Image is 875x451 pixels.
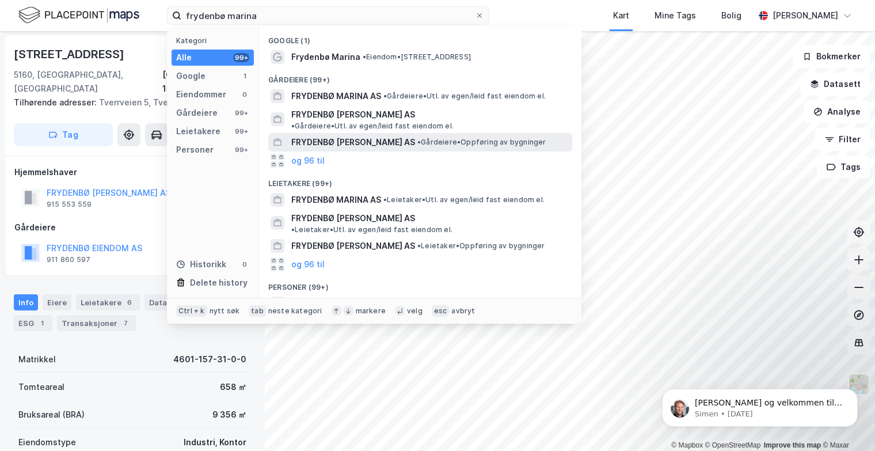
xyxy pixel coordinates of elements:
div: Delete history [190,276,248,290]
div: Bolig [721,9,741,22]
div: Eiendommer [176,88,226,101]
div: 9 356 ㎡ [212,408,246,422]
div: ESG [14,315,52,331]
div: Google [176,69,206,83]
span: Leietaker • Utl. av egen/leid fast eiendom el. [383,195,545,204]
span: FRYDENBØ MARINA AS [291,89,381,103]
iframe: Intercom notifications message [645,365,875,445]
div: 915 553 559 [47,200,92,209]
div: 0 [240,260,249,269]
span: Gårdeiere • Utl. av egen/leid fast eiendom el. [291,122,454,131]
div: Kategori [176,36,254,45]
span: Tilhørende adresser: [14,97,99,107]
button: Tag [14,123,113,146]
span: FRYDENBØ [PERSON_NAME] AS [291,211,415,225]
div: 99+ [233,127,249,136]
div: [STREET_ADDRESS] [14,45,127,63]
div: velg [407,306,423,316]
div: 911 860 597 [47,255,90,264]
a: Improve this map [764,441,821,449]
span: Gårdeiere • Utl. av egen/leid fast eiendom el. [383,92,546,101]
div: Gårdeiere [176,106,218,120]
div: Leietakere [176,124,220,138]
div: [PERSON_NAME] [773,9,838,22]
div: Info [14,294,38,310]
button: Tags [817,156,870,179]
span: Eiendom • [STREET_ADDRESS] [363,52,471,62]
div: Kart [613,9,629,22]
div: Gårdeiere [14,221,250,234]
div: Gårdeiere (99+) [259,66,581,87]
span: • [363,52,366,61]
div: 99+ [233,108,249,118]
span: Frydenbø Marina [291,50,360,64]
div: 658 ㎡ [220,380,246,394]
div: 4601-157-31-0-0 [173,353,246,366]
div: Bruksareal (BRA) [18,408,85,422]
div: esc [432,305,450,317]
div: 1 [36,317,48,329]
div: Datasett [144,294,188,310]
div: Personer (99+) [259,274,581,294]
div: [GEOGRAPHIC_DATA], 157/31 [162,68,251,96]
div: avbryt [451,306,475,316]
span: • [383,195,387,204]
span: FRYDENBØ [PERSON_NAME] AS [291,108,415,122]
span: Gårdeiere • Oppføring av bygninger [417,138,546,147]
div: Matrikkel [18,353,56,366]
span: [PERSON_NAME] og velkommen til Newsec Maps, [PERSON_NAME] Om det er du lurer på så er det bare å ... [50,33,198,89]
span: • [417,241,421,250]
span: • [383,92,387,100]
button: og 96 til [291,154,325,168]
button: Filter [815,128,870,151]
div: Tverrveien 5, Tverrveien 7 [14,96,242,109]
div: nytt søk [210,306,240,316]
div: Historikk [176,257,226,271]
span: Leietaker • Oppføring av bygninger [417,241,545,251]
span: FRYDENBØ MARINA AS [291,193,381,207]
div: Leietakere (99+) [259,170,581,191]
div: Google (1) [259,27,581,48]
div: markere [356,306,386,316]
p: Message from Simen, sent 18w ago [50,44,199,55]
div: Alle [176,51,192,65]
span: • [417,138,421,146]
a: Mapbox [671,441,703,449]
div: Eiendomstype [18,435,76,449]
span: Leietaker • Utl. av egen/leid fast eiendom el. [291,225,452,234]
div: 6 [124,297,135,308]
div: 7 [120,317,131,329]
button: Analyse [804,100,870,123]
div: 99+ [233,145,249,154]
button: Bokmerker [793,45,870,68]
div: Eiere [43,294,71,310]
div: 5160, [GEOGRAPHIC_DATA], [GEOGRAPHIC_DATA] [14,68,162,96]
a: OpenStreetMap [705,441,761,449]
button: og 96 til [291,257,325,271]
div: Mine Tags [655,9,696,22]
span: FRYDENBØ [PERSON_NAME] AS [291,135,415,149]
div: Leietakere [76,294,140,310]
div: Industri, Kontor [184,435,246,449]
span: • [291,122,295,130]
div: Ctrl + k [176,305,207,317]
div: Transaksjoner [57,315,136,331]
div: Hjemmelshaver [14,165,250,179]
div: Tomteareal [18,380,64,394]
span: FRYDENBØ [PERSON_NAME] AS [291,239,415,253]
img: logo.f888ab2527a4732fd821a326f86c7f29.svg [18,5,139,25]
div: tab [249,305,266,317]
button: Datasett [800,73,870,96]
span: • [291,225,295,234]
input: Søk på adresse, matrikkel, gårdeiere, leietakere eller personer [181,7,475,24]
div: 99+ [233,53,249,62]
div: Personer [176,143,214,157]
div: 1 [240,71,249,81]
div: neste kategori [268,306,322,316]
span: [PERSON_NAME] [291,297,357,310]
div: 0 [240,90,249,99]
